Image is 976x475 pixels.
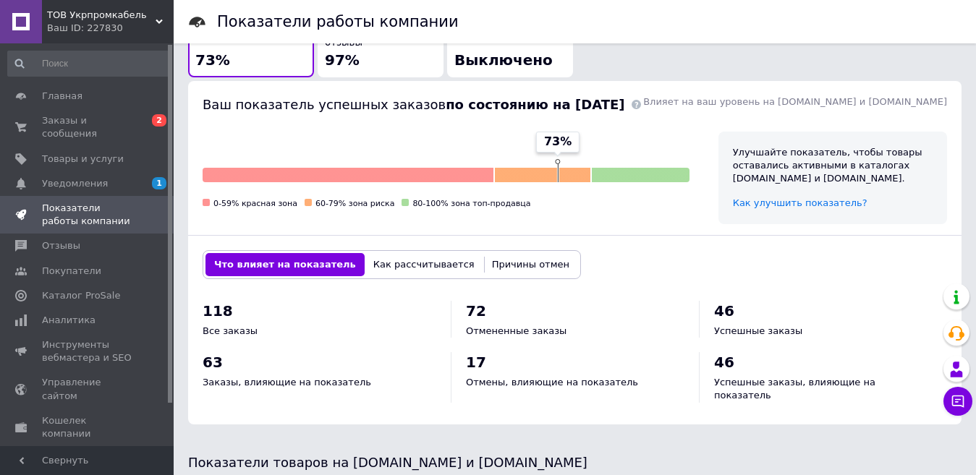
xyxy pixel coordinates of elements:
[42,414,134,440] span: Кошелек компании
[205,253,365,276] button: Что влияет на показатель
[42,314,96,327] span: Аналитика
[943,387,972,416] button: Чат с покупателем
[714,302,734,320] span: 46
[217,13,459,30] h1: Показатели работы компании
[195,51,230,69] span: 73%
[325,51,360,69] span: 97%
[714,325,802,336] span: Успешные заказы
[42,202,134,228] span: Показатели работы компании
[42,239,80,252] span: Отзывы
[203,325,258,336] span: Все заказы
[42,289,120,302] span: Каталог ProSale
[188,16,314,77] button: Успешные заказы73%
[203,97,624,112] span: Ваш показатель успешных заказов
[213,199,297,208] span: 0-59% красная зона
[203,354,223,371] span: 63
[733,146,933,186] div: Улучшайте показатель, чтобы товары оставались активными в каталогах [DOMAIN_NAME] и [DOMAIN_NAME].
[466,302,486,320] span: 72
[544,134,572,150] span: 73%
[203,377,371,388] span: Заказы, влияющие на показатель
[42,177,108,190] span: Уведомления
[42,338,134,364] span: Инструменты вебмастера и SEO
[47,22,174,35] div: Ваш ID: 227830
[733,197,867,208] a: Как улучшить показатель?
[365,253,483,276] button: Как рассчитывается
[42,114,134,140] span: Заказы и сообщения
[446,97,624,112] b: по состоянию на [DATE]
[714,354,734,371] span: 46
[152,114,166,127] span: 2
[483,253,578,276] button: Причины отмен
[7,51,171,77] input: Поиск
[466,325,566,336] span: Отмененные заказы
[188,455,587,470] span: Показатели товаров на [DOMAIN_NAME] и [DOMAIN_NAME]
[42,376,134,402] span: Управление сайтом
[42,90,82,103] span: Главная
[466,377,638,388] span: Отмены, влияющие на показатель
[42,265,101,278] span: Покупатели
[152,177,166,189] span: 1
[42,153,124,166] span: Товары и услуги
[318,16,444,77] button: Положительные отзывы97%
[454,51,553,69] span: Выключено
[47,9,156,22] span: ТОВ Укрпромкабель
[447,16,573,77] button: Пром-оплатаВыключено
[466,354,486,371] span: 17
[203,302,233,320] span: 118
[643,96,947,107] span: Влияет на ваш уровень на [DOMAIN_NAME] и [DOMAIN_NAME]
[714,377,875,401] span: Успешные заказы, влияющие на показатель
[315,199,394,208] span: 60-79% зона риска
[412,199,530,208] span: 80-100% зона топ-продавца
